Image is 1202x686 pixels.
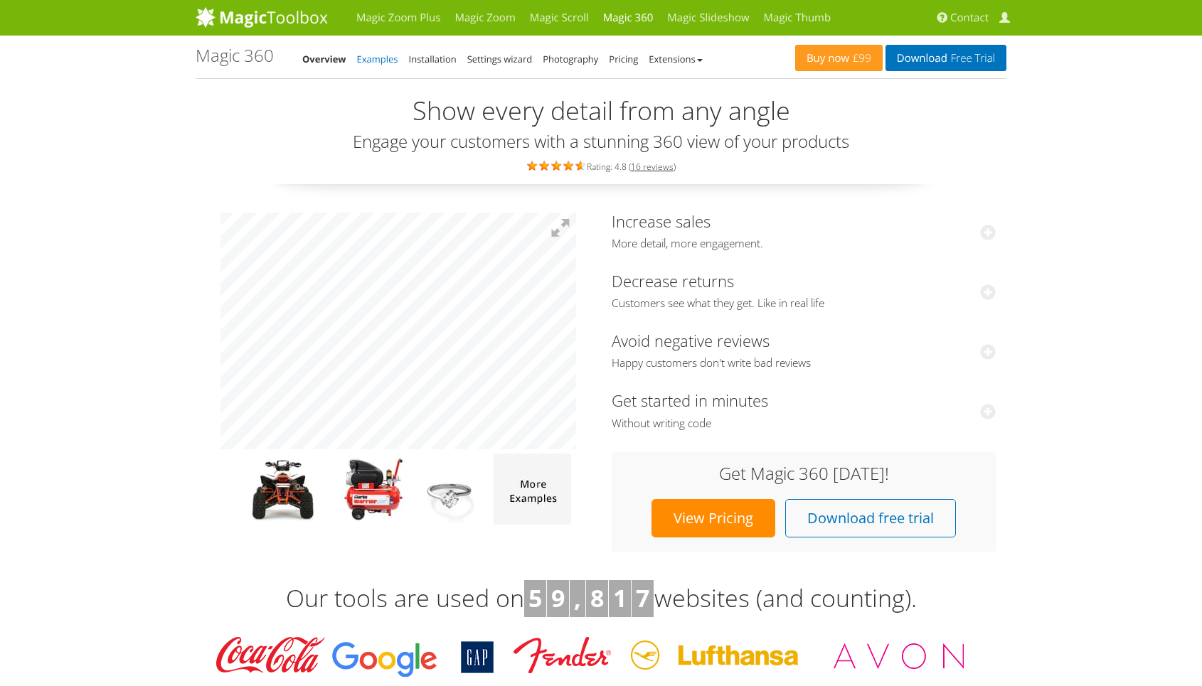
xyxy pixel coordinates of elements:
a: 16 reviews [631,161,674,173]
a: DownloadFree Trial [885,45,1006,71]
a: Avoid negative reviewsHappy customers don't write bad reviews [612,330,996,370]
a: Installation [409,53,457,65]
span: More detail, more engagement. [612,237,996,251]
h3: Engage your customers with a stunning 360 view of your products [196,132,1006,151]
img: more magic 360 demos [494,454,571,525]
h2: Show every detail from any angle [196,97,1006,125]
b: 1 [613,582,627,614]
div: Rating: 4.8 ( ) [196,158,1006,173]
b: 7 [636,582,649,614]
a: View Pricing [651,499,775,537]
b: 9 [551,582,565,614]
a: Examples [357,53,398,65]
a: Extensions [649,53,702,65]
span: Without writing code [612,417,996,431]
b: 5 [528,582,542,614]
a: Settings wizard [467,53,533,65]
a: Overview [302,53,346,65]
span: Contact [950,11,989,25]
img: MagicToolbox.com - Image tools for your website [196,6,328,28]
h3: Our tools are used on websites (and counting). [196,580,1006,617]
img: Magic Toolbox Customers [206,631,996,681]
h3: Get Magic 360 [DATE]! [626,464,982,483]
a: Get started in minutesWithout writing code [612,390,996,430]
b: 8 [590,582,604,614]
a: Pricing [609,53,638,65]
a: Increase salesMore detail, more engagement. [612,210,996,251]
span: Happy customers don't write bad reviews [612,356,996,370]
span: Customers see what they get. Like in real life [612,296,996,311]
b: , [574,582,581,614]
span: Free Trial [947,53,995,64]
h1: Magic 360 [196,46,274,65]
a: Decrease returnsCustomers see what they get. Like in real life [612,270,996,311]
a: Photography [543,53,598,65]
span: £99 [849,53,871,64]
a: Download free trial [785,499,956,537]
a: Buy now£99 [795,45,883,71]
